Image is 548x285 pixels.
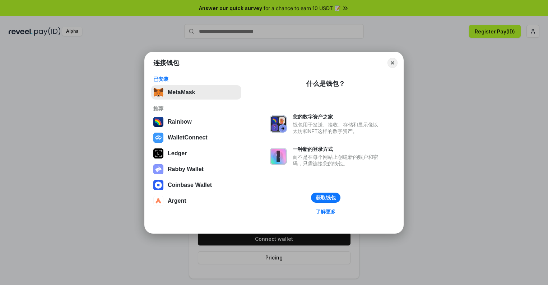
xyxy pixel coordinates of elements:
button: 获取钱包 [311,193,340,203]
button: Ledger [151,146,241,161]
img: svg+xml,%3Csvg%20xmlns%3D%22http%3A%2F%2Fwww.w3.org%2F2000%2Fsvg%22%20width%3D%2228%22%20height%3... [153,148,163,158]
div: 而不是在每个网站上创建新的账户和密码，只需连接您的钱包。 [293,154,382,167]
button: Rabby Wallet [151,162,241,176]
button: Rainbow [151,115,241,129]
button: Argent [151,194,241,208]
div: 已安装 [153,76,239,82]
div: 了解更多 [316,208,336,215]
img: svg+xml,%3Csvg%20width%3D%2228%22%20height%3D%2228%22%20viewBox%3D%220%200%2028%2028%22%20fill%3D... [153,133,163,143]
div: 钱包用于发送、接收、存储和显示像以太坊和NFT这样的数字资产。 [293,121,382,134]
div: 获取钱包 [316,194,336,201]
div: 推荐 [153,105,239,112]
div: Coinbase Wallet [168,182,212,188]
h1: 连接钱包 [153,59,179,67]
div: 什么是钱包？ [306,79,345,88]
button: Close [387,58,398,68]
div: 您的数字资产之家 [293,114,382,120]
img: svg+xml,%3Csvg%20xmlns%3D%22http%3A%2F%2Fwww.w3.org%2F2000%2Fsvg%22%20fill%3D%22none%22%20viewBox... [270,148,287,165]
div: Ledger [168,150,187,157]
button: MetaMask [151,85,241,100]
div: MetaMask [168,89,195,96]
img: svg+xml,%3Csvg%20fill%3D%22none%22%20height%3D%2233%22%20viewBox%3D%220%200%2035%2033%22%20width%... [153,87,163,97]
div: 一种新的登录方式 [293,146,382,152]
img: svg+xml,%3Csvg%20xmlns%3D%22http%3A%2F%2Fwww.w3.org%2F2000%2Fsvg%22%20fill%3D%22none%22%20viewBox... [270,115,287,133]
div: WalletConnect [168,134,208,141]
img: svg+xml,%3Csvg%20width%3D%22120%22%20height%3D%22120%22%20viewBox%3D%220%200%20120%20120%22%20fil... [153,117,163,127]
img: svg+xml,%3Csvg%20width%3D%2228%22%20height%3D%2228%22%20viewBox%3D%220%200%2028%2028%22%20fill%3D... [153,196,163,206]
img: svg+xml,%3Csvg%20xmlns%3D%22http%3A%2F%2Fwww.w3.org%2F2000%2Fsvg%22%20fill%3D%22none%22%20viewBox... [153,164,163,174]
div: Rainbow [168,119,192,125]
button: Coinbase Wallet [151,178,241,192]
div: Rabby Wallet [168,166,204,173]
a: 了解更多 [311,207,340,216]
div: Argent [168,198,186,204]
img: svg+xml,%3Csvg%20width%3D%2228%22%20height%3D%2228%22%20viewBox%3D%220%200%2028%2028%22%20fill%3D... [153,180,163,190]
button: WalletConnect [151,130,241,145]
